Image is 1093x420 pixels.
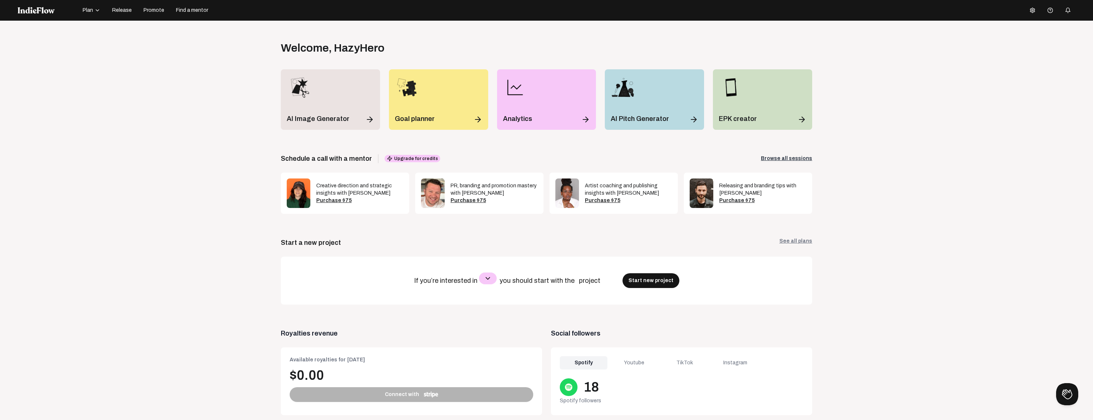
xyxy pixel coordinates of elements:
span: Spotify followers [560,398,601,403]
img: stripe_logo_white.svg [424,392,438,398]
button: Release [108,4,136,16]
div: Instagram [711,356,759,369]
div: 18 [583,380,599,395]
span: , HazyHero [329,42,385,54]
span: Promote [144,7,164,14]
span: Plan [83,7,93,14]
span: Social followers [551,328,812,339]
button: Promote [139,4,169,16]
img: goal_planner_icon.png [395,75,419,100]
img: pitch_wizard_icon.png [611,75,635,100]
p: AI Image Generator [287,114,349,124]
div: Welcome [281,41,385,55]
p: Analytics [503,114,532,124]
div: PR, branding and promotion mastery with [PERSON_NAME] [451,182,538,197]
a: See all plans [779,237,812,248]
div: Purchase $75 [719,197,806,204]
img: merch_designer_icon.png [287,75,311,100]
div: Purchase $75 [451,197,538,204]
div: Spotify [560,356,607,369]
div: Start a new project [281,237,341,248]
span: Connect with [385,391,419,398]
img: epk_icon.png [719,75,743,100]
button: Plan [78,4,105,16]
div: Available royalties for [DATE] [290,356,533,364]
div: $0.00 [290,368,533,383]
div: Purchase $75 [316,197,403,204]
p: EPK creator [719,114,757,124]
span: you should start with the [500,277,576,284]
span: Upgrade for credits [385,155,440,162]
button: Start new project [623,273,679,288]
span: project [579,277,602,284]
p: AI Pitch Generator [611,114,669,124]
p: Goal planner [395,114,435,124]
iframe: Toggle Customer Support [1056,383,1078,405]
a: Browse all sessions [761,155,812,162]
span: Schedule a call with a mentor [281,153,372,164]
div: TikTok [661,356,708,369]
div: Youtube [610,356,658,369]
div: Creative direction and strategic insights with [PERSON_NAME] [316,182,403,197]
button: Connect with [290,387,533,402]
span: Royalties revenue [281,328,542,339]
div: Purchase $75 [585,197,672,204]
span: If you’re interested in [414,277,479,284]
div: Artist coaching and publishing insights with [PERSON_NAME] [585,182,672,197]
span: Release [112,7,132,14]
button: Find a mentor [172,4,213,16]
span: Find a mentor [176,7,208,14]
div: Releasing and branding tips with [PERSON_NAME] [719,182,806,197]
img: indieflow-logo-white.svg [18,7,55,14]
img: line-chart.png [503,75,527,100]
img: Spotify.svg [564,383,573,392]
